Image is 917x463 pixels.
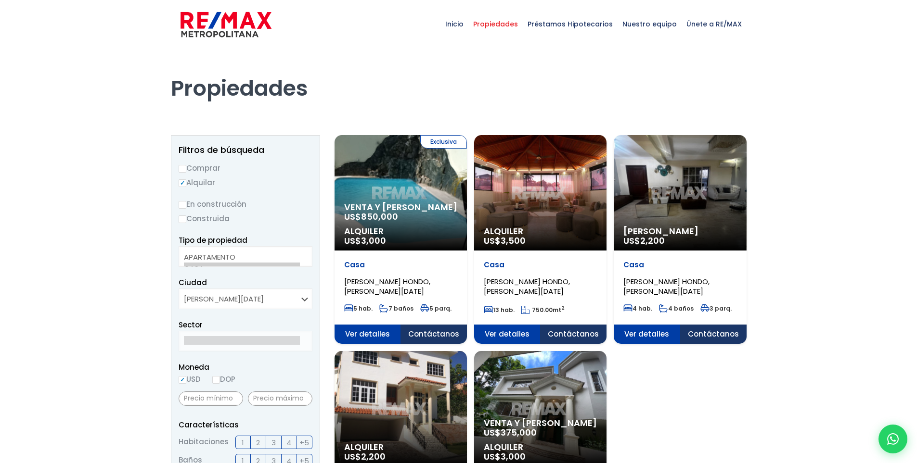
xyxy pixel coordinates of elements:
span: Ver detalles [335,325,401,344]
span: US$ [344,450,386,463]
input: En construcción [179,201,186,209]
label: Construida [179,213,312,225]
span: 3 parq. [700,304,732,313]
span: 4 baños [659,304,694,313]
span: 3,000 [361,235,386,247]
a: Exclusiva Venta y [PERSON_NAME] US$850,000 Alquiler US$3,000 Casa [PERSON_NAME] HONDO, [PERSON_NA... [335,135,467,344]
span: [PERSON_NAME] HONDO, [PERSON_NAME][DATE] [344,276,430,296]
span: 4 [286,437,291,449]
span: 1 [242,437,244,449]
span: 13 hab. [484,306,515,314]
span: Préstamos Hipotecarios [523,10,618,38]
span: [PERSON_NAME] [623,226,736,236]
p: Casa [344,260,457,270]
p: Casa [623,260,736,270]
span: 850,000 [361,211,398,223]
span: Contáctanos [540,325,607,344]
span: Inicio [440,10,468,38]
label: Comprar [179,162,312,174]
span: [PERSON_NAME] HONDO, [PERSON_NAME][DATE] [484,276,570,296]
span: US$ [484,426,537,438]
span: [PERSON_NAME] HONDO, [PERSON_NAME][DATE] [623,276,710,296]
span: Moneda [179,361,312,373]
input: Precio mínimo [179,391,243,406]
span: Únete a RE/MAX [682,10,747,38]
sup: 2 [561,304,565,312]
span: Contáctanos [400,325,467,344]
span: 750.00 [532,306,553,314]
span: Venta y [PERSON_NAME] [484,418,597,428]
option: CASA [184,263,300,274]
input: Comprar [179,165,186,173]
span: Alquiler [344,226,457,236]
span: Habitaciones [179,436,229,449]
span: mt [521,306,565,314]
a: [PERSON_NAME] US$2,200 Casa [PERSON_NAME] HONDO, [PERSON_NAME][DATE] 4 hab. 4 baños 3 parq. Ver d... [614,135,746,344]
h2: Filtros de búsqueda [179,145,312,155]
span: 7 baños [379,304,413,313]
h1: Propiedades [171,49,747,101]
input: USD [179,376,186,384]
span: US$ [344,235,386,247]
input: Alquilar [179,179,186,187]
span: 2,200 [640,235,665,247]
span: Nuestro equipo [618,10,682,38]
span: 5 parq. [420,304,452,313]
label: Alquilar [179,176,312,188]
span: Tipo de propiedad [179,235,247,245]
span: Propiedades [468,10,523,38]
a: Alquiler US$3,500 Casa [PERSON_NAME] HONDO, [PERSON_NAME][DATE] 13 hab. 750.00mt2 Ver detalles Co... [474,135,607,344]
input: Precio máximo [248,391,312,406]
span: Sector [179,320,203,330]
span: Ver detalles [614,325,680,344]
span: +5 [299,437,309,449]
span: Alquiler [344,442,457,452]
span: 2,200 [361,450,386,463]
label: USD [179,373,201,385]
span: 3 [271,437,276,449]
span: US$ [484,235,526,247]
input: DOP [212,376,220,384]
span: US$ [623,235,665,247]
span: US$ [344,211,398,223]
span: 4 hab. [623,304,652,313]
span: Contáctanos [680,325,747,344]
span: Ver detalles [474,325,541,344]
p: Características [179,419,312,431]
span: Venta y [PERSON_NAME] [344,202,457,212]
label: En construcción [179,198,312,210]
img: remax-metropolitana-logo [181,10,271,39]
span: 3,500 [501,235,526,247]
span: Ciudad [179,277,207,288]
span: 375,000 [501,426,537,438]
label: DOP [212,373,235,385]
span: 2 [256,437,260,449]
span: Exclusiva [420,135,467,149]
span: Alquiler [484,226,597,236]
option: APARTAMENTO [184,251,300,263]
p: Casa [484,260,597,270]
span: US$ [484,450,526,463]
span: Alquiler [484,442,597,452]
span: 3,000 [501,450,526,463]
input: Construida [179,215,186,223]
span: 5 hab. [344,304,373,313]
